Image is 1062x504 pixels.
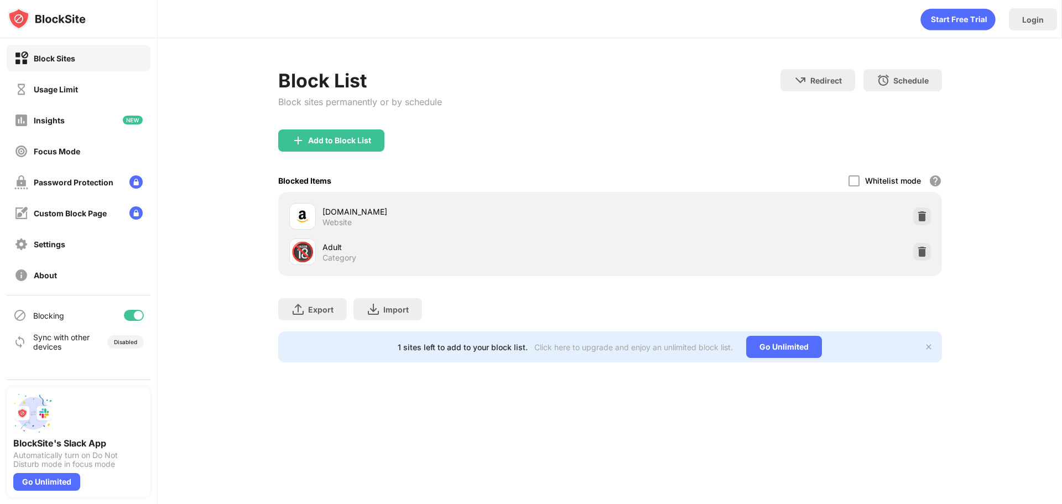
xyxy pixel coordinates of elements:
div: Import [383,305,409,314]
div: Go Unlimited [13,473,80,491]
div: Redirect [810,76,842,85]
div: Click here to upgrade and enjoy an unlimited block list. [534,342,733,352]
div: Website [322,217,352,227]
div: Category [322,253,356,263]
div: About [34,271,57,280]
div: Usage Limit [34,85,78,94]
img: x-button.svg [924,342,933,351]
img: customize-block-page-off.svg [14,206,28,220]
img: lock-menu.svg [129,175,143,189]
div: 1 sites left to add to your block list. [398,342,528,352]
div: Insights [34,116,65,125]
div: Focus Mode [34,147,80,156]
img: block-on.svg [14,51,28,65]
img: about-off.svg [14,268,28,282]
div: Custom Block Page [34,209,107,218]
div: Blocking [33,311,64,320]
div: Disabled [114,339,137,345]
div: Automatically turn on Do Not Disturb mode in focus mode [13,451,144,469]
div: Whitelist mode [865,176,921,185]
img: new-icon.svg [123,116,143,124]
div: Schedule [893,76,929,85]
img: lock-menu.svg [129,206,143,220]
div: Block Sites [34,54,75,63]
img: logo-blocksite.svg [8,8,86,30]
img: insights-off.svg [14,113,28,127]
div: Block sites permanently or by schedule [278,96,442,107]
div: animation [920,8,996,30]
div: Password Protection [34,178,113,187]
div: Add to Block List [308,136,371,145]
div: Blocked Items [278,176,331,185]
div: Go Unlimited [746,336,822,358]
div: 🔞 [291,241,314,263]
div: Adult [322,241,610,253]
img: password-protection-off.svg [14,175,28,189]
div: Login [1022,15,1044,24]
img: settings-off.svg [14,237,28,251]
div: Sync with other devices [33,332,90,351]
img: blocking-icon.svg [13,309,27,322]
div: Export [308,305,334,314]
img: time-usage-off.svg [14,82,28,96]
div: BlockSite's Slack App [13,438,144,449]
div: [DOMAIN_NAME] [322,206,610,217]
img: favicons [296,210,309,223]
div: Settings [34,240,65,249]
img: sync-icon.svg [13,335,27,349]
img: push-slack.svg [13,393,53,433]
img: focus-off.svg [14,144,28,158]
div: Block List [278,69,442,92]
